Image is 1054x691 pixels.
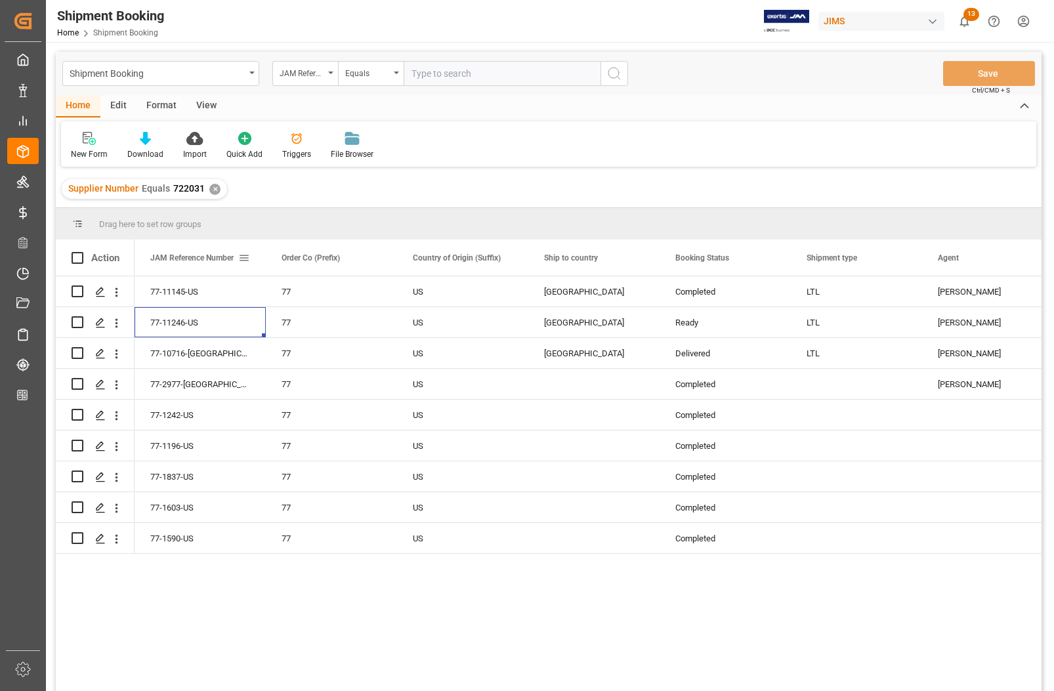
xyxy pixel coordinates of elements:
[56,430,135,461] div: Press SPACE to select this row.
[413,524,513,554] div: US
[675,400,775,430] div: Completed
[413,253,501,262] span: Country of Origin (Suffix)
[675,253,729,262] span: Booking Status
[56,400,135,430] div: Press SPACE to select this row.
[135,430,266,461] div: 77-1196-US
[938,253,959,262] span: Agent
[135,369,266,399] div: 77-2977-[GEOGRAPHIC_DATA]
[282,369,381,400] div: 77
[282,431,381,461] div: 77
[62,61,259,86] button: open menu
[127,148,163,160] div: Download
[938,308,1038,338] div: [PERSON_NAME]
[282,400,381,430] div: 77
[943,61,1035,86] button: Save
[282,524,381,554] div: 77
[183,148,207,160] div: Import
[57,28,79,37] a: Home
[209,184,221,195] div: ✕
[938,369,1038,400] div: [PERSON_NAME]
[675,369,775,400] div: Completed
[282,462,381,492] div: 77
[56,307,135,338] div: Press SPACE to select this row.
[544,308,644,338] div: [GEOGRAPHIC_DATA]
[972,85,1010,95] span: Ctrl/CMD + S
[807,308,906,338] div: LTL
[282,277,381,307] div: 77
[345,64,390,79] div: Equals
[282,148,311,160] div: Triggers
[150,253,234,262] span: JAM Reference Number
[56,338,135,369] div: Press SPACE to select this row.
[544,277,644,307] div: [GEOGRAPHIC_DATA]
[938,339,1038,369] div: [PERSON_NAME]
[135,461,266,492] div: 77-1837-US
[135,400,266,430] div: 77-1242-US
[137,95,186,117] div: Format
[601,61,628,86] button: search button
[807,277,906,307] div: LTL
[675,524,775,554] div: Completed
[56,95,100,117] div: Home
[56,276,135,307] div: Press SPACE to select this row.
[100,95,137,117] div: Edit
[57,6,164,26] div: Shipment Booking
[135,338,266,368] div: 77-10716-[GEOGRAPHIC_DATA]
[135,492,266,522] div: 77-1603-US
[675,462,775,492] div: Completed
[675,493,775,523] div: Completed
[675,277,775,307] div: Completed
[135,276,266,306] div: 77-11145-US
[282,308,381,338] div: 77
[280,64,324,79] div: JAM Reference Number
[413,493,513,523] div: US
[413,339,513,369] div: US
[272,61,338,86] button: open menu
[938,277,1038,307] div: [PERSON_NAME]
[135,523,266,553] div: 77-1590-US
[56,369,135,400] div: Press SPACE to select this row.
[807,339,906,369] div: LTL
[99,219,201,229] span: Drag here to set row groups
[404,61,601,86] input: Type to search
[413,369,513,400] div: US
[91,252,119,264] div: Action
[142,183,170,194] span: Equals
[186,95,226,117] div: View
[68,183,138,194] span: Supplier Number
[413,308,513,338] div: US
[413,462,513,492] div: US
[226,148,263,160] div: Quick Add
[282,339,381,369] div: 77
[56,492,135,523] div: Press SPACE to select this row.
[173,183,205,194] span: 722031
[413,277,513,307] div: US
[963,8,979,21] span: 13
[282,493,381,523] div: 77
[818,9,950,33] button: JIMS
[338,61,404,86] button: open menu
[413,431,513,461] div: US
[413,400,513,430] div: US
[282,253,340,262] span: Order Co (Prefix)
[764,10,809,33] img: Exertis%20JAM%20-%20Email%20Logo.jpg_1722504956.jpg
[544,339,644,369] div: [GEOGRAPHIC_DATA]
[979,7,1009,36] button: Help Center
[675,339,775,369] div: Delivered
[135,307,266,337] div: 77-11246-US
[71,148,108,160] div: New Form
[807,253,857,262] span: Shipment type
[56,461,135,492] div: Press SPACE to select this row.
[950,7,979,36] button: show 13 new notifications
[56,523,135,554] div: Press SPACE to select this row.
[331,148,373,160] div: File Browser
[544,253,598,262] span: Ship to country
[70,64,245,81] div: Shipment Booking
[818,12,944,31] div: JIMS
[675,308,775,338] div: Ready
[675,431,775,461] div: Completed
